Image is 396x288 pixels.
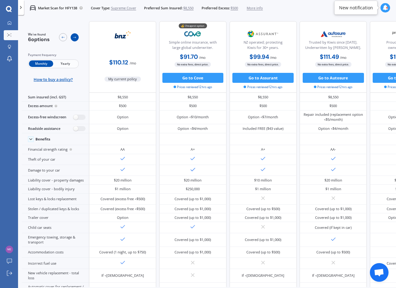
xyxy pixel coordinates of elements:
[22,154,89,165] div: Theft of your car
[22,145,89,154] div: Financial strength rating
[247,28,280,40] img: Assurant.png
[114,178,132,183] div: $20 million
[177,115,209,120] div: Option <$10/month
[22,269,89,283] div: New vehicle replacement - total loss
[324,178,342,183] div: $20 million
[232,73,294,83] button: Go to Assurant
[120,147,125,152] div: AA
[100,206,145,211] div: Covered (excess free <$500)
[164,40,222,52] div: Simple online insurance, with large global underwriter.
[199,55,206,60] span: / mo
[22,176,89,185] div: Liability cover - property damages
[117,215,128,220] div: Option
[130,61,136,65] span: / mo
[101,273,144,278] div: If <[DEMOGRAPHIC_DATA]
[159,93,226,102] div: $8,550
[183,6,193,11] span: $8,550
[340,55,347,60] span: / mo
[162,73,224,83] button: Go to Cove
[179,23,207,28] div: 💰 Cheapest option
[22,111,89,124] div: Excess-free windscreen
[29,60,53,67] span: Monthly
[245,62,281,67] span: No extra fees, direct price.
[247,6,263,11] span: More info
[175,250,211,255] div: Covered (up to $1,000)
[300,102,367,111] div: $500
[105,77,141,82] span: My current policy
[315,225,352,230] div: Covered (if kept in car)
[242,273,284,278] div: If <[DEMOGRAPHIC_DATA]
[244,85,282,89] span: Prices retrieved 12 hrs ago
[254,178,272,183] div: $10 million
[303,112,363,122] div: Repair included (replacement option <$5/month)
[22,194,89,205] div: Lost keys & locks replacement
[91,6,110,11] span: Cover Type:
[230,93,297,102] div: $8,550
[175,196,211,201] div: Covered (up to $1,000)
[304,40,362,52] div: Trusted by Kiwis since [DATE]. Underwritten by [PERSON_NAME].
[330,147,336,152] div: AA-
[339,5,373,11] div: New notification
[270,55,277,60] span: / mo
[144,6,183,11] span: Preferred Sum Insured:
[184,178,202,183] div: $20 million
[35,137,50,141] div: Benefits
[106,29,139,41] img: BNZ.png
[261,147,265,152] div: A+
[191,147,195,152] div: A+
[53,60,77,67] span: Yearly
[99,250,146,255] div: Covered (1 night, up to $750)
[175,206,211,211] div: Covered (up to $1,000)
[89,102,156,111] div: $500
[186,186,200,191] div: $250,000
[231,6,238,11] span: $500
[202,6,230,11] span: Preferred Excess:
[325,186,341,191] div: $1 million
[22,222,89,233] div: Child car seats
[22,185,89,193] div: Liability cover - bodily injury
[312,273,355,278] div: If <[DEMOGRAPHIC_DATA]
[22,233,89,247] div: Emergency towing, storage & transport
[315,62,352,67] span: No extra fees, direct price.
[100,196,145,201] div: Covered (excess free <$500)
[249,53,269,61] b: $99.94
[28,36,50,43] span: 6 options
[159,102,226,111] div: $500
[234,40,292,52] div: NZ operated; protecting Kiwis for 30+ years.
[6,246,13,253] img: 521a4e3e007fd485c3dab5897d95e98a
[316,250,350,255] div: Covered (up to $500)
[34,77,73,82] span: How to buy a policy?
[175,237,211,242] div: Covered (up to $1,000)
[117,126,128,131] div: Option
[22,165,89,176] div: Damage to your car
[22,102,89,111] div: Excess amount
[178,126,208,131] div: Option <$4/month
[28,32,50,37] span: We've found
[28,53,79,58] div: Payment frequency
[300,93,367,102] div: $8,550
[175,215,211,220] div: Covered (up to $1,000)
[303,73,364,83] button: Go to Autosure
[315,215,352,220] div: Covered (up to $1,000)
[243,126,283,131] div: Included FREE ($43 value)
[318,126,348,131] div: Option <$4/month
[230,102,297,111] div: $500
[315,206,352,211] div: Covered (up to $1,000)
[245,215,281,220] div: Covered (up to $1,000)
[22,258,89,269] div: Incorrect fuel use
[117,115,128,120] div: Option
[320,53,339,61] b: $111.49
[248,115,278,120] div: Option <$7/month
[109,59,128,66] b: $110.12
[174,85,212,89] span: Prices retrieved 12 hrs ago
[111,6,136,11] span: Supreme Cover
[115,186,131,191] div: $1 million
[180,53,198,61] b: $91.70
[246,206,280,211] div: Covered (up to $500)
[89,93,156,102] div: $8,550
[245,237,281,242] div: Covered (up to $1,000)
[22,213,89,222] div: Trailer cover
[22,124,89,133] div: Roadside assistance
[246,250,280,255] div: Covered (up to $500)
[22,93,89,102] div: Sum insured (incl. GST)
